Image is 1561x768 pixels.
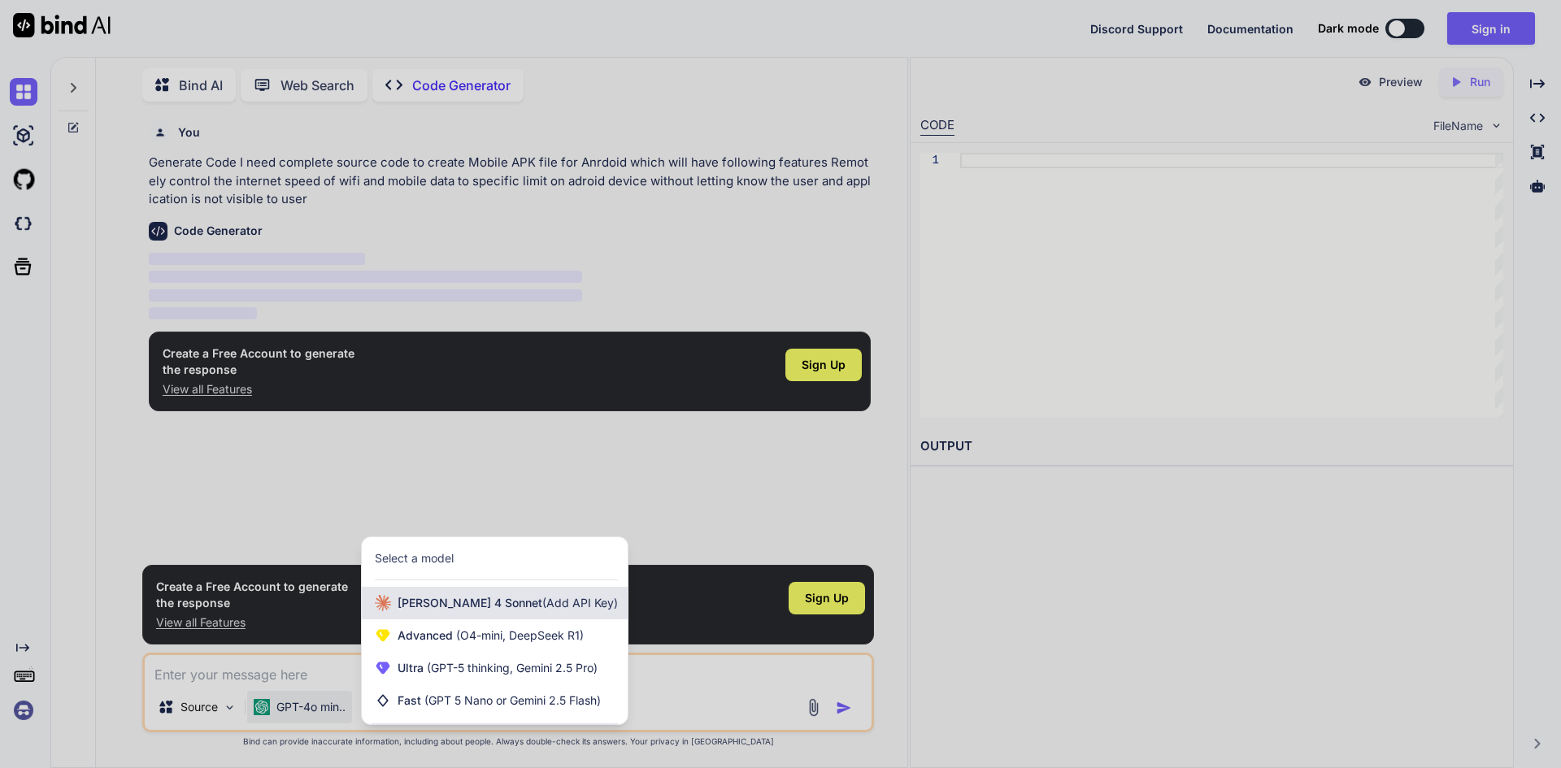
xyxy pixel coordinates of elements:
[398,692,601,709] span: Fast
[375,550,454,566] div: Select a model
[398,660,598,676] span: Ultra
[424,661,598,675] span: (GPT-5 thinking, Gemini 2.5 Pro)
[398,595,618,611] span: [PERSON_NAME] 4 Sonnet
[453,628,584,642] span: (O4-mini, DeepSeek R1)
[424,693,601,707] span: (GPT 5 Nano or Gemini 2.5 Flash)
[398,627,584,644] span: Advanced
[542,596,618,610] span: (Add API Key)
